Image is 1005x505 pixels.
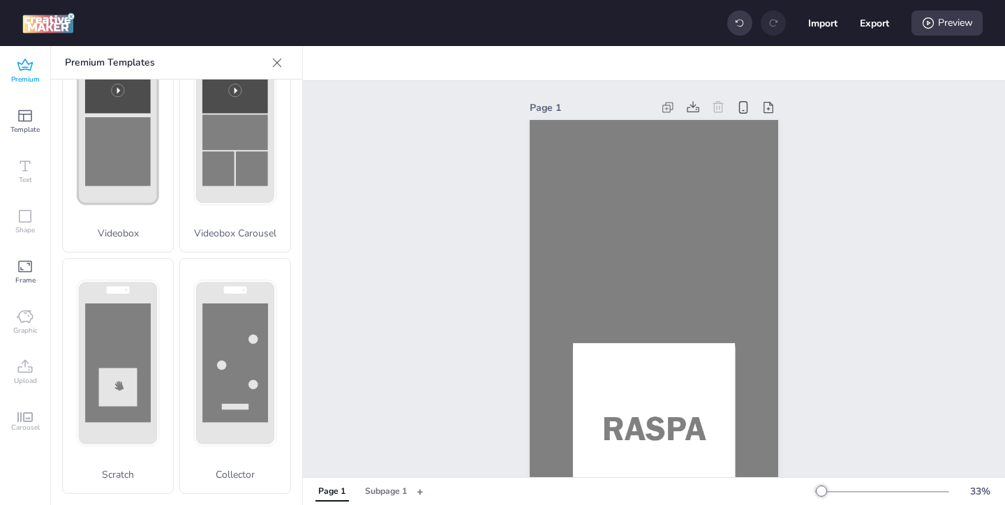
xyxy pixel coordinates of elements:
[318,485,345,498] div: Page 1
[911,10,983,36] div: Preview
[808,8,837,38] button: Import
[13,325,38,336] span: Graphic
[365,485,407,498] div: Subpage 1
[180,226,290,241] p: Videobox Carousel
[963,484,997,499] div: 33 %
[19,174,32,186] span: Text
[22,13,75,33] img: logo Creative Maker
[308,479,417,504] div: Tabs
[14,375,37,386] span: Upload
[530,100,653,115] div: Page 1
[15,225,35,236] span: Shape
[860,8,889,38] button: Export
[10,124,40,135] span: Template
[63,467,173,482] p: Scratch
[11,422,40,433] span: Carousel
[180,467,290,482] p: Collector
[63,226,173,241] p: Videobox
[417,479,424,504] button: +
[65,46,266,80] p: Premium Templates
[11,74,40,85] span: Premium
[15,275,36,286] span: Frame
